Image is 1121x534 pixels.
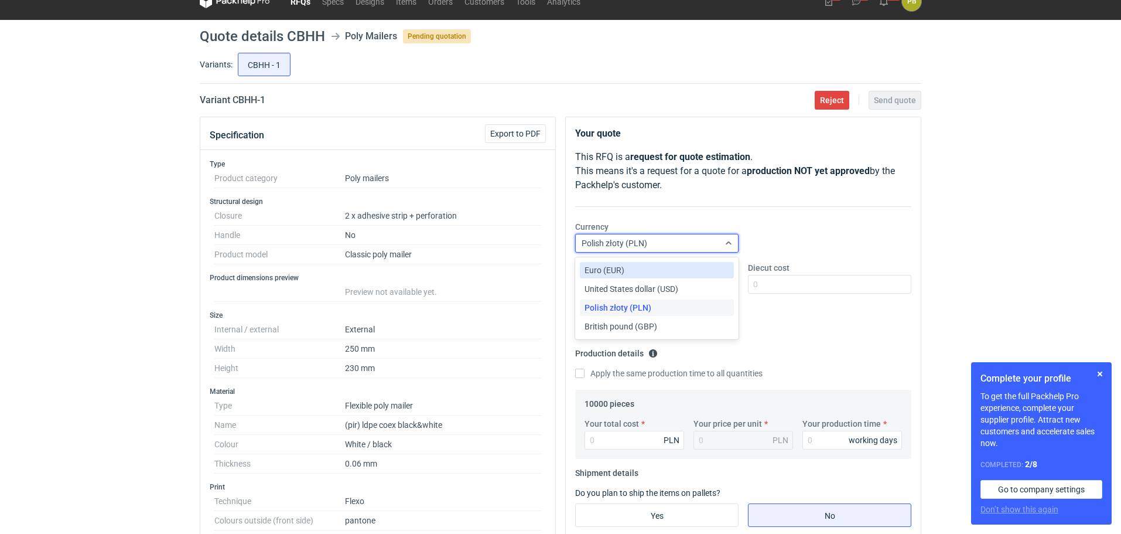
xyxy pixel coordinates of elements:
[210,197,546,206] h3: Structural design
[345,416,541,435] dd: (pir) ldpe coex black&white
[748,504,911,527] label: No
[575,368,763,379] label: Apply the same production time to all quantities
[773,434,788,446] div: PLN
[585,302,651,314] span: Polish złoty (PLN)
[980,504,1058,515] button: Don’t show this again
[345,226,541,245] dd: No
[210,121,264,149] button: Specification
[849,434,897,446] div: working days
[820,96,844,104] span: Reject
[214,206,345,226] dt: Closure
[802,431,902,450] input: 0
[403,29,471,43] span: Pending quotation
[210,387,546,396] h3: Material
[575,344,658,358] legend: Production details
[238,53,290,76] label: CBHH - 1
[575,464,638,478] legend: Shipment details
[214,320,345,339] dt: Internal / external
[1025,460,1037,469] strong: 2 / 8
[980,390,1102,449] p: To get the full Packhelp Pro experience, complete your supplier profile. Attract new customers an...
[815,91,849,110] button: Reject
[585,431,684,450] input: 0
[582,239,647,248] span: Polish złoty (PLN)
[210,311,546,320] h3: Size
[345,29,397,43] div: Poly Mailers
[214,454,345,474] dt: Thickness
[214,435,345,454] dt: Colour
[345,169,541,188] dd: Poly mailers
[345,339,541,359] dd: 250 mm
[210,273,546,283] h3: Product dimensions preview
[345,396,541,416] dd: Flexible poly mailer
[980,372,1102,386] h1: Complete your profile
[485,124,546,143] button: Export to PDF
[345,454,541,474] dd: 0.06 mm
[210,159,546,169] h3: Type
[585,321,657,332] span: British pound (GBP)
[345,206,541,226] dd: 2 x adhesive strip + perforation
[630,151,750,162] strong: request for quote estimation
[345,492,541,511] dd: Flexo
[214,416,345,435] dt: Name
[214,245,345,264] dt: Product model
[214,359,345,378] dt: Height
[345,287,437,297] span: Preview not available yet.
[748,275,911,294] input: 0
[1093,367,1107,381] button: Skip for now
[575,128,621,139] strong: Your quote
[345,435,541,454] dd: White / black
[874,96,916,104] span: Send quote
[214,396,345,416] dt: Type
[214,511,345,530] dt: Colours outside (front side)
[869,91,921,110] button: Send quote
[747,165,870,176] strong: production NOT yet approved
[200,59,233,70] label: Variants:
[214,492,345,511] dt: Technique
[585,418,639,430] label: Your total cost
[210,482,546,492] h3: Print
[345,245,541,264] dd: Classic poly mailer
[980,480,1102,499] a: Go to company settings
[748,262,790,274] label: Diecut cost
[345,511,541,530] dd: pantone
[214,339,345,359] dt: Width
[575,221,609,233] label: Currency
[980,458,1102,471] div: Completed:
[802,418,881,430] label: Your production time
[345,320,541,339] dd: External
[575,488,720,498] label: Do you plan to ship the items on pallets?
[200,29,325,43] h1: Quote details CBHH
[585,283,678,295] span: United States dollar (USD)
[693,418,762,430] label: Your price per unit
[200,93,265,107] h2: Variant CBHH - 1
[585,394,634,409] legend: 10000 pieces
[575,504,739,527] label: Yes
[214,226,345,245] dt: Handle
[585,264,624,276] span: Euro (EUR)
[214,169,345,188] dt: Product category
[345,359,541,378] dd: 230 mm
[490,130,541,138] span: Export to PDF
[575,150,911,192] p: This RFQ is a . This means it's a request for a quote for a by the Packhelp's customer.
[664,434,679,446] div: PLN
